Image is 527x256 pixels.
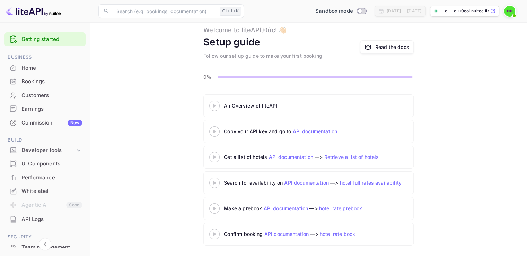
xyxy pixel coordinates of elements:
div: Search for availability on —> [224,179,466,186]
a: API documentation [264,205,308,211]
a: Performance [4,171,86,184]
a: API documentation [269,154,313,160]
div: Home [21,64,82,72]
div: Ctrl+K [220,7,241,16]
div: Earnings [21,105,82,113]
button: Collapse navigation [39,238,51,250]
a: Team management [4,241,86,254]
div: Performance [21,174,82,182]
div: Get a list of hotels —> [224,153,397,161]
div: Developer tools [4,144,86,156]
div: Developer tools [21,146,75,154]
span: Security [4,233,86,241]
a: Earnings [4,102,86,115]
div: Setup guide [203,35,260,49]
div: Customers [21,92,82,100]
div: Home [4,61,86,75]
div: Follow our set up guide to make your first booking [203,52,322,59]
div: API Logs [4,213,86,226]
a: Read the docs [375,43,409,51]
div: [DATE] — [DATE] [387,8,421,14]
p: --c---o-u0eoi.nuitee.link [441,8,489,14]
div: Welcome to liteAPI, Đức ! 👋🏻 [203,25,286,35]
div: Copy your API key and go to [224,128,397,135]
a: hotel rate book [320,231,355,237]
span: Business [4,53,86,61]
div: Team management [21,244,82,251]
a: API documentation [284,180,329,186]
div: UI Components [21,160,82,168]
div: An Overview of liteAPI [224,102,397,109]
a: API documentation [292,128,337,134]
div: UI Components [4,157,86,171]
a: Bookings [4,75,86,88]
a: UI Components [4,157,86,170]
a: hotel rate prebook [319,205,362,211]
div: New [68,120,82,126]
div: Whitelabel [21,187,82,195]
a: Getting started [21,35,82,43]
img: Đức Đào [504,6,515,17]
p: 0% [203,73,216,80]
div: Getting started [4,32,86,46]
span: Sandbox mode [315,7,353,15]
img: LiteAPI logo [6,6,61,17]
div: Confirm booking —> [224,230,397,238]
div: Commission [21,119,82,127]
a: Retrieve a list of hotels [324,154,379,160]
div: Earnings [4,102,86,116]
a: Home [4,61,86,74]
a: Whitelabel [4,185,86,197]
a: hotel full rates availability [340,180,402,186]
a: API documentation [264,231,309,237]
a: Customers [4,89,86,102]
a: CommissionNew [4,116,86,129]
span: Build [4,136,86,144]
div: Switch to Production mode [313,7,369,15]
input: Search (e.g. bookings, documentation) [112,4,217,18]
div: Make a prebook —> [224,205,397,212]
div: API Logs [21,215,82,223]
div: CommissionNew [4,116,86,130]
div: Bookings [21,78,82,86]
a: Read the docs [360,40,414,54]
a: API Logs [4,213,86,225]
div: Whitelabel [4,185,86,198]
